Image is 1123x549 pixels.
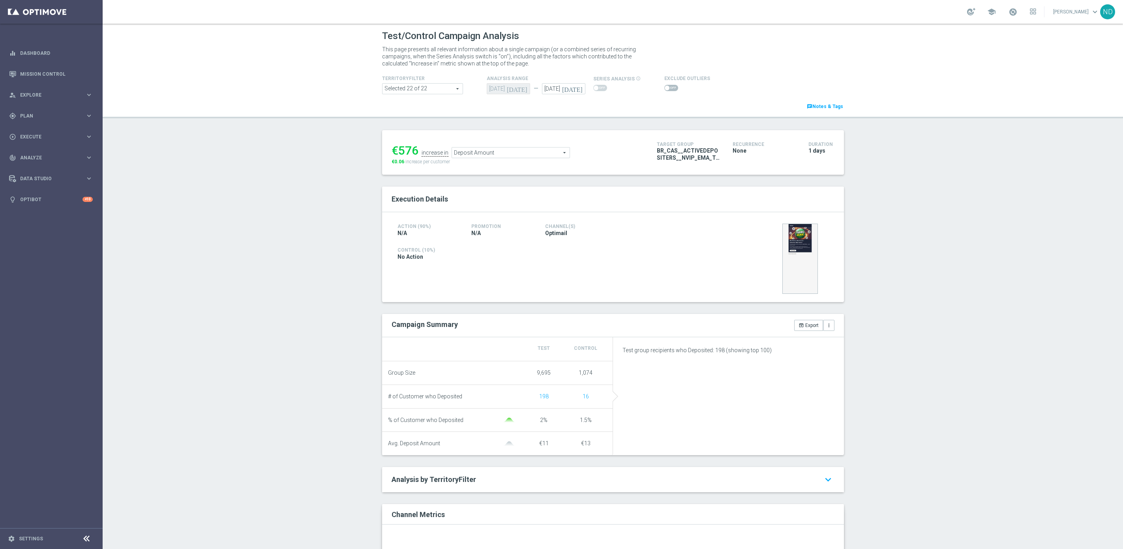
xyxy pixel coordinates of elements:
span: 1 days [808,147,825,154]
h4: Promotion [471,224,533,229]
div: Analyze [9,154,85,161]
span: Control [574,345,597,351]
button: open_in_browser Export [794,320,823,331]
span: Analysis by TerritoryFilter [392,475,476,484]
span: None [733,147,746,154]
span: Test [538,345,550,351]
span: 1.5% [580,417,592,423]
i: equalizer [9,50,16,57]
div: +10 [82,197,93,202]
a: Settings [19,536,43,541]
button: person_search Explore keyboard_arrow_right [9,92,93,98]
a: Optibot [20,189,82,210]
i: more_vert [826,323,832,328]
span: Show unique customers [539,393,549,400]
a: Analysis by TerritoryFilter keyboard_arrow_down [392,475,834,484]
span: Group Size [388,370,415,376]
button: gps_fixed Plan keyboard_arrow_right [9,113,93,119]
span: 9,695 [537,370,551,376]
span: BR_CAS__ACTIVEDEPOSITERS__NVIP_EMA_TAC_GM [657,147,721,161]
div: Execute [9,133,85,140]
h4: analysis range [487,76,593,81]
button: play_circle_outline Execute keyboard_arrow_right [9,134,93,140]
i: keyboard_arrow_down [822,472,834,487]
h4: Channel(s) [545,224,607,229]
div: Dashboard [9,43,93,63]
span: Show unique customers [583,393,589,400]
i: info_outline [636,76,641,81]
img: gaussianGreen.svg [501,418,517,423]
span: Explore [20,93,85,97]
i: gps_fixed [9,112,16,120]
span: Execution Details [392,195,448,203]
a: chatNotes & Tags [806,102,844,111]
div: Plan [9,112,85,120]
i: keyboard_arrow_right [85,91,93,99]
input: Select Date [542,83,585,94]
h4: Recurrence [733,142,797,147]
div: — [530,85,542,92]
div: Optibot [9,189,93,210]
i: play_circle_outline [9,133,16,140]
p: This page presents all relevant information about a single campaign (or a combined series of recu... [382,46,647,67]
h1: Test/Control Campaign Analysis [382,30,519,42]
span: keyboard_arrow_down [1091,7,1099,16]
i: keyboard_arrow_right [85,112,93,120]
span: Avg. Deposit Amount [388,440,440,447]
span: Africa asia at br ca and 17 more [382,84,463,94]
h4: Target Group [657,142,721,147]
div: Data Studio [9,175,85,182]
p: Test group recipients who Deposited: 198 (showing top 100) [622,347,834,354]
span: # of Customer who Deposited [388,393,462,400]
i: person_search [9,91,16,99]
button: more_vert [823,320,834,331]
i: keyboard_arrow_right [85,154,93,161]
span: Data Studio [20,176,85,181]
span: 1,074 [579,370,592,376]
div: Channel Metrics [392,509,839,519]
span: % of Customer who Deposited [388,417,463,424]
button: equalizer Dashboard [9,50,93,56]
h4: Exclude Outliers [664,76,710,81]
i: [DATE] [562,83,585,92]
div: Explore [9,91,85,99]
img: 35561.jpeg [782,224,818,294]
i: settings [8,535,15,542]
h2: Campaign Summary [392,320,458,329]
span: school [987,7,996,16]
h4: Duration [808,142,834,147]
i: chat [807,104,812,109]
a: Dashboard [20,43,93,63]
i: [DATE] [507,83,530,92]
h4: Control (10%) [397,247,681,253]
span: Analyze [20,155,85,160]
button: track_changes Analyze keyboard_arrow_right [9,155,93,161]
button: Mission Control [9,71,93,77]
i: keyboard_arrow_right [85,175,93,182]
button: Data Studio keyboard_arrow_right [9,176,93,182]
div: increase in [422,149,448,157]
span: Plan [20,114,85,118]
span: 2% [540,417,547,423]
span: Optimail [545,230,567,237]
i: track_changes [9,154,16,161]
span: series analysis [593,76,635,82]
div: ND [1100,4,1115,19]
a: Mission Control [20,63,93,84]
span: N/A [471,230,481,237]
i: keyboard_arrow_right [85,133,93,140]
button: lightbulb Optibot +10 [9,196,93,203]
span: €0.06 [392,159,404,164]
img: gaussianGrey.svg [501,441,517,446]
div: €576 [392,144,418,158]
span: N/A [397,230,407,237]
i: open_in_browser [799,323,804,328]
